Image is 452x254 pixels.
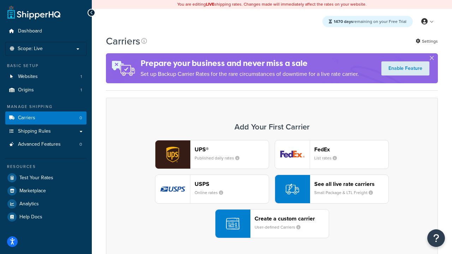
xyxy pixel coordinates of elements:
img: ad-rules-rateshop-fe6ec290ccb7230408bd80ed9643f0289d75e0ffd9eb532fc0e269fcd187b520.png [106,53,141,83]
small: User-defined Carriers [255,224,306,230]
a: Enable Feature [381,61,429,75]
span: Help Docs [19,214,42,220]
a: Origins 1 [5,84,87,97]
span: Advanced Features [18,141,61,147]
h4: Prepare your business and never miss a sale [141,58,359,69]
img: ups logo [155,140,190,169]
h3: Add Your First Carrier [113,123,430,131]
div: Basic Setup [5,63,87,69]
li: Advanced Features [5,138,87,151]
span: Carriers [18,115,35,121]
img: usps logo [155,175,190,203]
img: icon-carrier-custom-c93b8a24.svg [226,217,239,230]
div: Manage Shipping [5,104,87,110]
button: ups logoUPS®Published daily rates [155,140,269,169]
h1: Carriers [106,34,140,48]
span: Websites [18,74,38,80]
img: icon-carrier-liverate-becf4550.svg [286,182,299,196]
a: Dashboard [5,25,87,38]
small: Small Package & LTL Freight [314,189,379,196]
button: Create a custom carrierUser-defined Carriers [215,209,329,238]
span: 0 [79,115,82,121]
small: Published daily rates [195,155,245,161]
span: 0 [79,141,82,147]
div: Resources [5,164,87,170]
strong: 1470 days [334,18,353,25]
span: Shipping Rules [18,128,51,134]
img: fedEx logo [275,140,310,169]
a: Shipping Rules [5,125,87,138]
header: FedEx [314,146,388,153]
span: Origins [18,87,34,93]
a: Marketplace [5,185,87,197]
a: Carriers 0 [5,111,87,125]
button: usps logoUSPSOnline rates [155,175,269,204]
li: Origins [5,84,87,97]
header: Create a custom carrier [255,215,329,222]
span: Test Your Rates [19,175,53,181]
header: See all live rate carriers [314,181,388,187]
header: USPS [195,181,269,187]
small: List rates [314,155,343,161]
span: Scope: Live [18,46,43,52]
a: Advanced Features 0 [5,138,87,151]
small: Online rates [195,189,229,196]
a: Help Docs [5,211,87,223]
button: See all live rate carriersSmall Package & LTL Freight [275,175,389,204]
p: Set up Backup Carrier Rates for the rare circumstances of downtime for a live rate carrier. [141,69,359,79]
span: Marketplace [19,188,46,194]
span: Analytics [19,201,39,207]
div: remaining on your Free Trial [322,16,413,27]
a: ShipperHQ Home [7,5,60,19]
a: Test Your Rates [5,171,87,184]
span: 1 [81,74,82,80]
button: Open Resource Center [427,229,445,247]
a: Websites 1 [5,70,87,83]
span: Dashboard [18,28,42,34]
button: fedEx logoFedExList rates [275,140,389,169]
b: LIVE [206,1,214,7]
li: Carriers [5,111,87,125]
header: UPS® [195,146,269,153]
a: Settings [416,36,438,46]
a: Analytics [5,198,87,210]
span: 1 [81,87,82,93]
li: Websites [5,70,87,83]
